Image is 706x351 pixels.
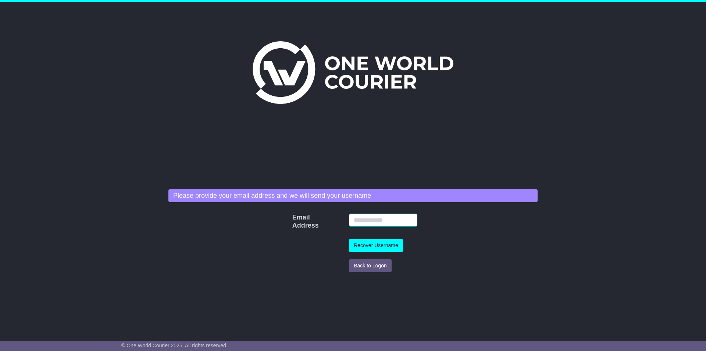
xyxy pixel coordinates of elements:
label: Email Address [289,214,302,229]
img: One World [253,41,453,104]
span: © One World Courier 2025. All rights reserved. [121,343,228,348]
div: Please provide your email address and we will send your username [168,189,538,203]
button: Back to Logon [349,259,392,272]
button: Recover Username [349,239,403,252]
